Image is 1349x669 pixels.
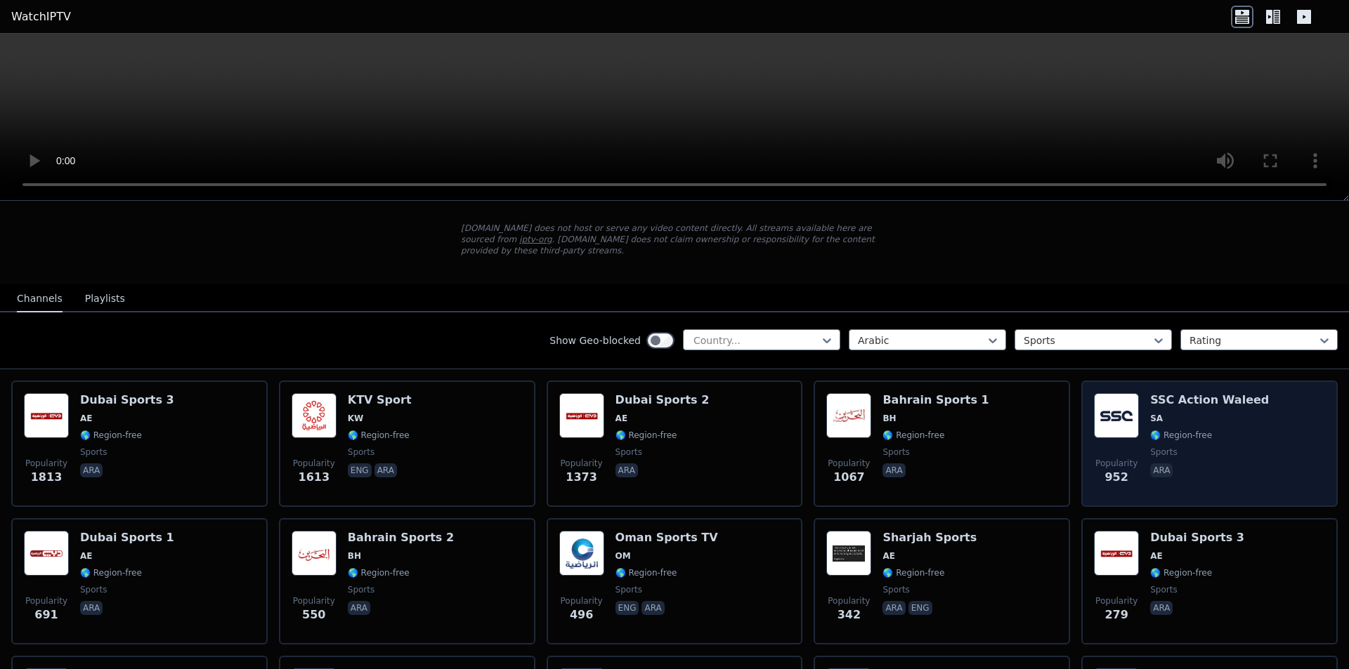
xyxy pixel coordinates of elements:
span: 🌎 Region-free [80,567,142,578]
span: OM [615,550,631,562]
h6: Dubai Sports 3 [1150,531,1244,545]
img: Dubai Sports 3 [24,393,69,438]
span: BH [348,550,361,562]
span: 691 [34,607,58,623]
button: Playlists [85,286,125,312]
span: sports [615,584,642,595]
h6: Bahrain Sports 2 [348,531,454,545]
span: sports [882,446,909,458]
label: Show Geo-blocked [549,333,641,347]
span: Popularity [293,458,335,469]
span: 🌎 Region-free [882,430,944,441]
span: 1813 [31,469,63,486]
span: sports [882,584,909,595]
span: AE [1150,550,1162,562]
span: SA [1150,413,1163,424]
span: AE [882,550,894,562]
span: 🌎 Region-free [80,430,142,441]
p: ara [641,601,664,615]
span: Popularity [25,595,67,607]
span: 342 [838,607,861,623]
h6: Dubai Sports 3 [80,393,174,407]
p: [DOMAIN_NAME] does not host or serve any video content directly. All streams available here are s... [461,223,888,256]
p: eng [615,601,639,615]
span: BH [882,413,896,424]
img: KTV Sport [292,393,337,438]
span: Popularity [293,595,335,607]
span: 🌎 Region-free [348,430,410,441]
span: AE [615,413,627,424]
p: ara [882,601,905,615]
p: eng [908,601,932,615]
span: sports [615,446,642,458]
span: 1373 [566,469,597,486]
img: Dubai Sports 3 [1094,531,1139,576]
h6: SSC Action Waleed [1150,393,1269,407]
span: 952 [1104,469,1128,486]
span: sports [80,584,107,595]
h6: Sharjah Sports [882,531,977,545]
p: ara [1150,601,1173,615]
h6: Dubai Sports 1 [80,531,174,545]
span: 279 [1104,607,1128,623]
a: WatchIPTV [11,8,71,25]
img: Sharjah Sports [826,531,871,576]
span: 🌎 Region-free [615,430,677,441]
span: Popularity [561,458,603,469]
span: AE [80,550,92,562]
span: 🌎 Region-free [1150,430,1212,441]
button: Channels [17,286,63,312]
a: iptv-org [519,234,552,244]
img: Bahrain Sports 2 [292,531,337,576]
h6: Oman Sports TV [615,531,718,545]
span: Popularity [1095,595,1138,607]
span: 🌎 Region-free [615,567,677,578]
span: 550 [302,607,325,623]
p: ara [80,601,103,615]
p: ara [882,463,905,477]
p: ara [374,463,397,477]
span: 1613 [299,469,330,486]
span: 🌎 Region-free [348,567,410,578]
span: Popularity [561,595,603,607]
img: Dubai Sports 1 [24,531,69,576]
img: Oman Sports TV [559,531,604,576]
span: 🌎 Region-free [1150,567,1212,578]
span: 🌎 Region-free [882,567,944,578]
p: ara [80,463,103,477]
span: sports [348,584,374,595]
span: sports [348,446,374,458]
p: ara [615,463,638,477]
span: sports [80,446,107,458]
span: 1067 [833,469,865,486]
span: Popularity [828,458,870,469]
img: Bahrain Sports 1 [826,393,871,438]
span: AE [80,413,92,424]
h6: Bahrain Sports 1 [882,393,989,407]
p: eng [348,463,372,477]
img: Dubai Sports 2 [559,393,604,438]
p: ara [348,601,370,615]
span: Popularity [25,458,67,469]
img: SSC Action Waleed [1094,393,1139,438]
p: ara [1150,463,1173,477]
h6: KTV Sport [348,393,412,407]
span: sports [1150,446,1177,458]
span: 496 [570,607,593,623]
span: KW [348,413,364,424]
span: Popularity [1095,458,1138,469]
span: Popularity [828,595,870,607]
span: sports [1150,584,1177,595]
h6: Dubai Sports 2 [615,393,710,407]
